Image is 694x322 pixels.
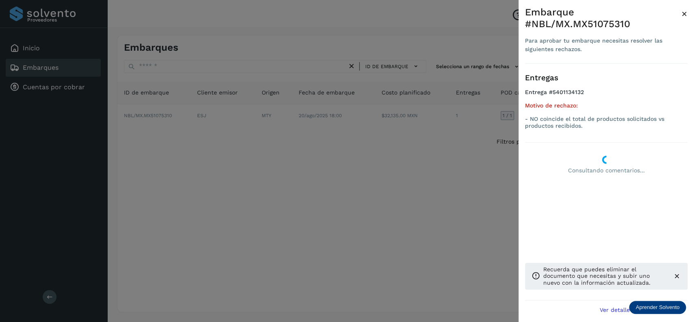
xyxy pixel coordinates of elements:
div: Embarque #NBL/MX.MX51075310 [525,6,681,30]
p: Recuerda que puedes eliminar el documento que necesitas y subir uno nuevo con la información actu... [543,266,666,286]
h3: Entregas [525,73,687,83]
span: × [681,8,687,19]
p: - NO coincide el total de productos solicitados vs productos recibidos. [525,116,687,129]
div: Aprender Solvento [629,301,686,314]
div: Para aprobar tu embarque necesitas resolver las siguientes rechazos. [525,36,681,54]
button: Ver detalle de embarque [595,301,687,319]
span: Ver detalle de embarque [600,307,669,313]
p: Consultando comentarios... [525,167,687,174]
h4: Entrega #5401134132 [525,89,687,102]
button: Close [681,6,687,21]
h5: Motivo de rechazo: [525,102,687,109]
p: Aprender Solvento [635,304,679,311]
